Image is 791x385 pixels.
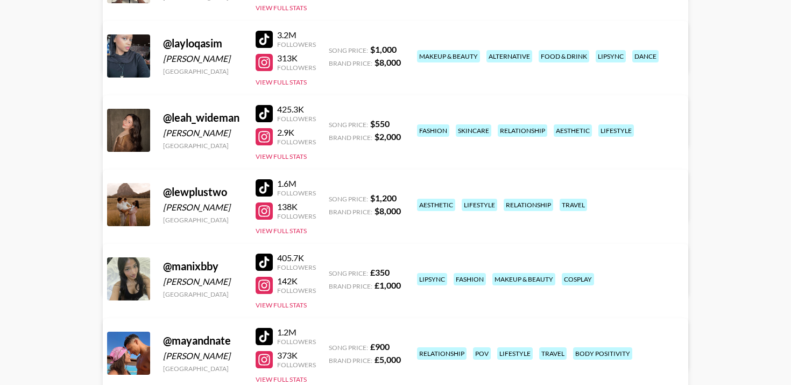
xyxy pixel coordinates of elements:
div: Followers [277,189,316,197]
div: [PERSON_NAME] [163,351,243,361]
div: body positivity [573,347,632,360]
div: 405.7K [277,253,316,263]
span: Song Price: [329,46,368,54]
span: Song Price: [329,269,368,277]
div: fashion [454,273,486,285]
div: [GEOGRAPHIC_DATA] [163,290,243,298]
div: [GEOGRAPHIC_DATA] [163,365,243,373]
button: View Full Stats [256,152,307,160]
strong: $ 550 [370,118,390,129]
div: 425.3K [277,104,316,115]
div: Followers [277,263,316,271]
div: [PERSON_NAME] [163,276,243,287]
div: Followers [277,338,316,346]
div: Followers [277,361,316,369]
strong: £ 5,000 [375,354,401,365]
div: 1.2M [277,327,316,338]
div: dance [632,50,659,62]
div: 138K [277,201,316,212]
div: cosplay [562,273,594,285]
div: @ leah_wideman [163,111,243,124]
strong: £ 1,000 [375,280,401,290]
div: [GEOGRAPHIC_DATA] [163,216,243,224]
div: aesthetic [554,124,592,137]
div: 313K [277,53,316,64]
div: [GEOGRAPHIC_DATA] [163,142,243,150]
span: Song Price: [329,195,368,203]
button: View Full Stats [256,375,307,383]
button: View Full Stats [256,301,307,309]
strong: $ 1,000 [370,44,397,54]
div: 1.6M [277,178,316,189]
div: travel [560,199,587,211]
strong: £ 350 [370,267,390,277]
div: lifestyle [462,199,497,211]
div: lipsync [417,273,447,285]
div: Followers [277,115,316,123]
div: relationship [417,347,467,360]
span: Brand Price: [329,282,372,290]
div: makeup & beauty [417,50,480,62]
span: Brand Price: [329,356,372,365]
div: pov [473,347,491,360]
div: alternative [486,50,532,62]
div: @ lewplustwo [163,185,243,199]
strong: $ 2,000 [375,131,401,142]
span: Brand Price: [329,134,372,142]
span: Song Price: [329,344,368,352]
div: relationship [498,124,547,137]
span: Brand Price: [329,208,372,216]
div: 373K [277,350,316,361]
div: Followers [277,138,316,146]
button: View Full Stats [256,78,307,86]
div: fashion [417,124,449,137]
div: skincare [456,124,491,137]
div: 2.9K [277,127,316,138]
div: 142K [277,276,316,286]
strong: $ 8,000 [375,57,401,67]
div: [PERSON_NAME] [163,202,243,213]
div: lipsync [596,50,626,62]
div: Followers [277,286,316,295]
div: [PERSON_NAME] [163,128,243,138]
div: @ layloqasim [163,37,243,50]
div: [PERSON_NAME] [163,53,243,64]
div: travel [539,347,567,360]
button: View Full Stats [256,4,307,12]
div: relationship [504,199,553,211]
div: @ manixbby [163,260,243,273]
div: Followers [277,40,316,48]
strong: $ 8,000 [375,206,401,216]
div: food & drink [539,50,589,62]
div: makeup & beauty [492,273,555,285]
div: Followers [277,64,316,72]
strong: $ 1,200 [370,193,397,203]
strong: £ 900 [370,341,390,352]
div: Followers [277,212,316,220]
div: lifestyle [497,347,533,360]
div: aesthetic [417,199,455,211]
div: @ mayandnate [163,334,243,347]
span: Brand Price: [329,59,372,67]
div: lifestyle [598,124,634,137]
div: 3.2M [277,30,316,40]
button: View Full Stats [256,227,307,235]
span: Song Price: [329,121,368,129]
div: [GEOGRAPHIC_DATA] [163,67,243,75]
